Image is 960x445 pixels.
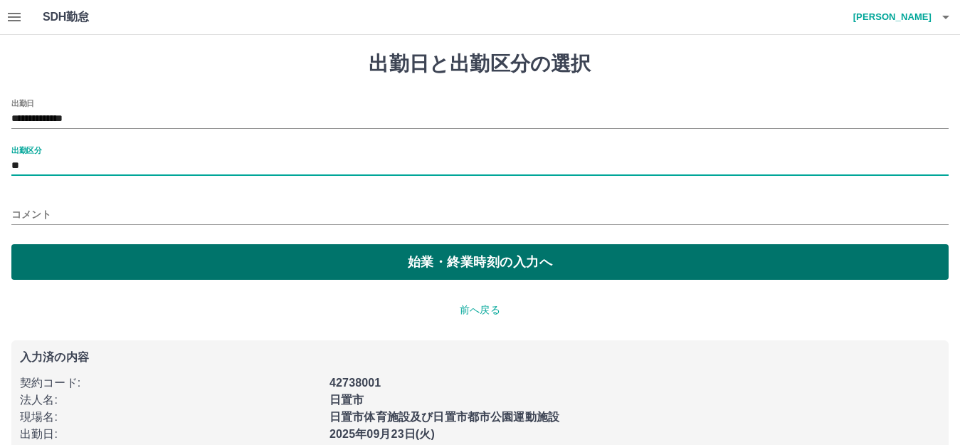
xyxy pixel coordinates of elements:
button: 始業・終業時刻の入力へ [11,244,949,280]
p: 法人名 : [20,392,321,409]
label: 出勤区分 [11,145,41,155]
p: 契約コード : [20,375,321,392]
h1: 出勤日と出勤区分の選択 [11,52,949,76]
b: 日置市 [329,394,364,406]
p: 出勤日 : [20,426,321,443]
b: 2025年09月23日(火) [329,428,435,440]
p: 入力済の内容 [20,352,940,363]
b: 日置市体育施設及び日置市都市公園運動施設 [329,411,559,423]
p: 現場名 : [20,409,321,426]
p: 前へ戻る [11,303,949,318]
b: 42738001 [329,377,381,389]
label: 出勤日 [11,98,34,108]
